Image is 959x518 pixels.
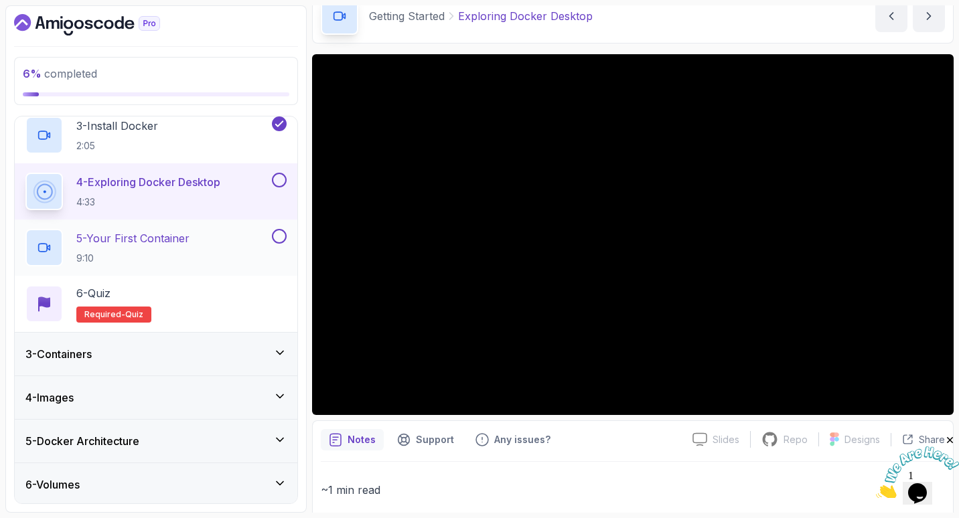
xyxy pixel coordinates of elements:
[348,433,376,446] p: Notes
[876,434,959,498] iframe: chat widget
[494,433,550,446] p: Any issues?
[23,67,97,80] span: completed
[25,477,80,493] h3: 6 - Volumes
[321,429,384,450] button: notes button
[416,433,454,446] p: Support
[25,229,287,266] button: 5-Your First Container9:10
[76,139,158,153] p: 2:05
[844,433,880,446] p: Designs
[25,433,139,449] h3: 5 - Docker Architecture
[125,309,143,320] span: quiz
[76,118,158,134] p: 3 - Install Docker
[919,433,945,446] p: Share
[15,463,297,506] button: 6-Volumes
[15,376,297,419] button: 4-Images
[76,252,190,265] p: 9:10
[25,285,287,323] button: 6-QuizRequired-quiz
[15,333,297,375] button: 3-Containers
[15,420,297,462] button: 5-Docker Architecture
[76,195,220,209] p: 4:33
[312,54,954,415] iframe: 4 - Docker Desktop
[458,8,593,24] p: Exploring Docker Desktop
[25,346,92,362] h3: 3 - Containers
[84,309,125,320] span: Required-
[76,174,220,190] p: 4 - Exploring Docker Desktop
[23,67,42,80] span: 6 %
[369,8,445,24] p: Getting Started
[25,116,287,154] button: 3-Install Docker2:05
[891,433,945,446] button: Share
[14,14,191,35] a: Dashboard
[784,433,808,446] p: Repo
[25,390,74,406] h3: 4 - Images
[389,429,462,450] button: Support button
[713,433,739,446] p: Slides
[76,230,190,246] p: 5 - Your First Container
[467,429,559,450] button: Feedback button
[76,285,110,301] p: 6 - Quiz
[321,481,945,499] p: ~1 min read
[25,173,287,210] button: 4-Exploring Docker Desktop4:33
[5,5,11,17] span: 1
